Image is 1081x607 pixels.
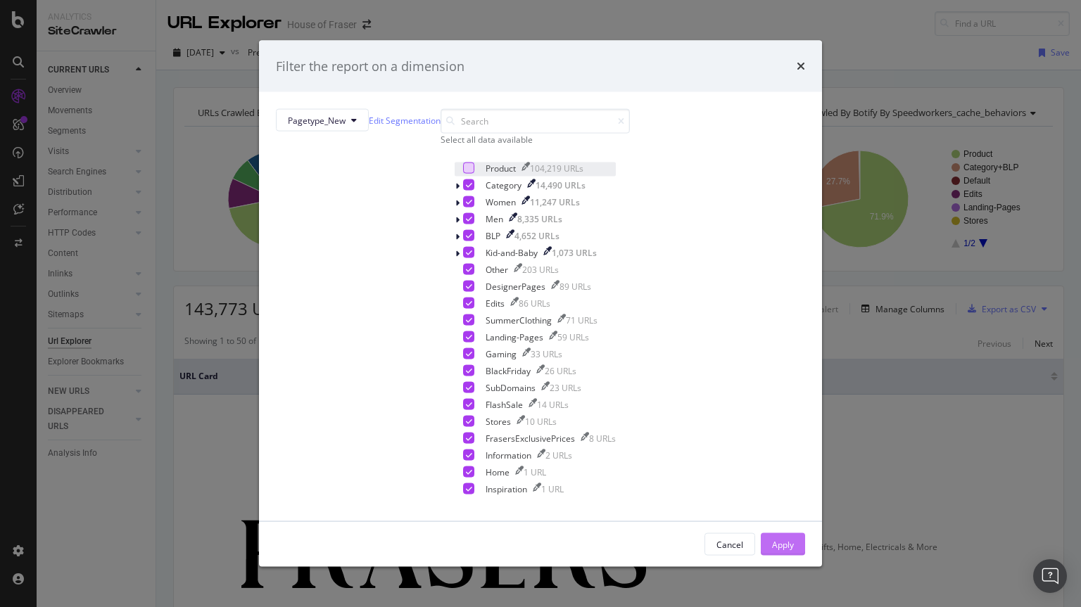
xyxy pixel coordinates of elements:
[486,281,545,293] div: DesignerPages
[537,399,569,411] div: 14 URLs
[441,134,630,146] div: Select all data available
[545,365,576,377] div: 26 URLs
[486,162,516,174] div: Product
[486,399,523,411] div: FlashSale
[525,416,557,428] div: 10 URLs
[522,264,559,276] div: 203 URLs
[530,162,583,174] div: 104,219 URLs
[519,298,550,309] div: 86 URLs
[530,196,580,208] div: 11,247 URLs
[589,433,616,445] div: 8 URLs
[541,483,564,495] div: 1 URL
[486,365,531,377] div: BlackFriday
[761,533,805,556] button: Apply
[486,213,503,225] div: Men
[531,348,562,360] div: 33 URLs
[566,314,598,326] div: 71 URLs
[486,230,500,242] div: BLP
[486,382,536,394] div: SubDomains
[486,331,543,343] div: Landing-Pages
[486,298,505,309] div: Edits
[486,179,521,191] div: Category
[486,314,552,326] div: SummerClothing
[276,109,369,132] button: Pagetype_New
[552,247,597,259] div: 1,073 URLs
[557,331,589,343] div: 59 URLs
[545,449,572,461] div: 2 URLs
[441,109,630,134] input: Search
[514,230,560,242] div: 4,652 URLs
[486,449,531,461] div: Information
[486,483,527,495] div: Inspiration
[550,382,581,394] div: 23 URLs
[536,179,586,191] div: 14,490 URLs
[486,264,508,276] div: Other
[486,196,516,208] div: Women
[288,114,346,126] span: Pagetype_New
[486,416,511,428] div: Stores
[704,533,755,556] button: Cancel
[716,538,743,550] div: Cancel
[369,113,441,127] a: Edit Segmentation
[276,57,464,75] div: Filter the report on a dimension
[486,348,517,360] div: Gaming
[797,57,805,75] div: times
[486,433,575,445] div: FrasersExclusivePrices
[772,538,794,550] div: Apply
[486,466,510,478] div: Home
[1033,559,1067,593] div: Open Intercom Messenger
[560,281,591,293] div: 89 URLs
[524,466,546,478] div: 1 URL
[486,247,538,259] div: Kid-and-Baby
[259,40,822,567] div: modal
[517,213,562,225] div: 8,335 URLs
